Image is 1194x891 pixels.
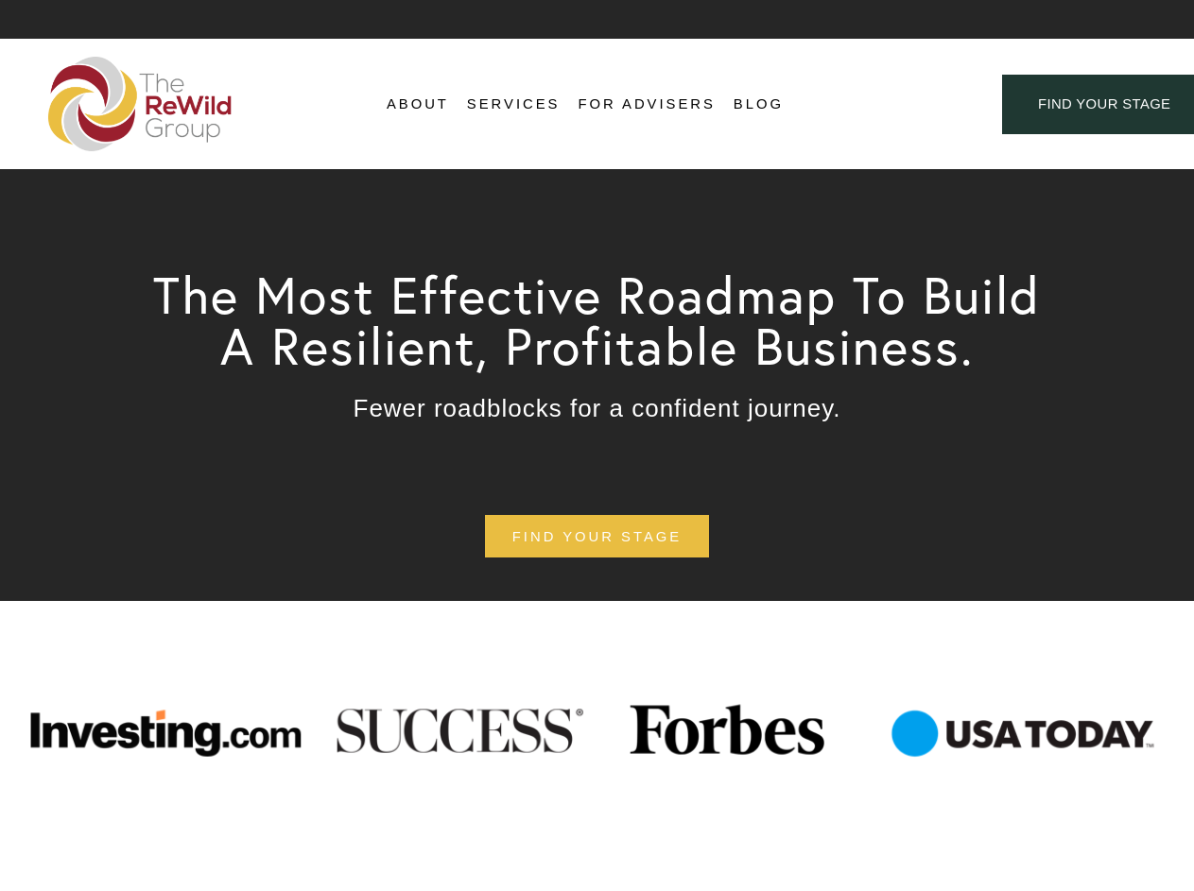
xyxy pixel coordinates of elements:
[467,91,561,119] a: folder dropdown
[153,263,1057,378] span: The Most Effective Roadmap To Build A Resilient, Profitable Business.
[387,92,449,117] span: About
[387,91,449,119] a: folder dropdown
[467,92,561,117] span: Services
[578,91,715,119] a: For Advisers
[485,515,709,557] a: find your stage
[354,394,841,422] span: Fewer roadblocks for a confident journey.
[734,91,784,119] a: Blog
[48,57,234,151] img: The ReWild Group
